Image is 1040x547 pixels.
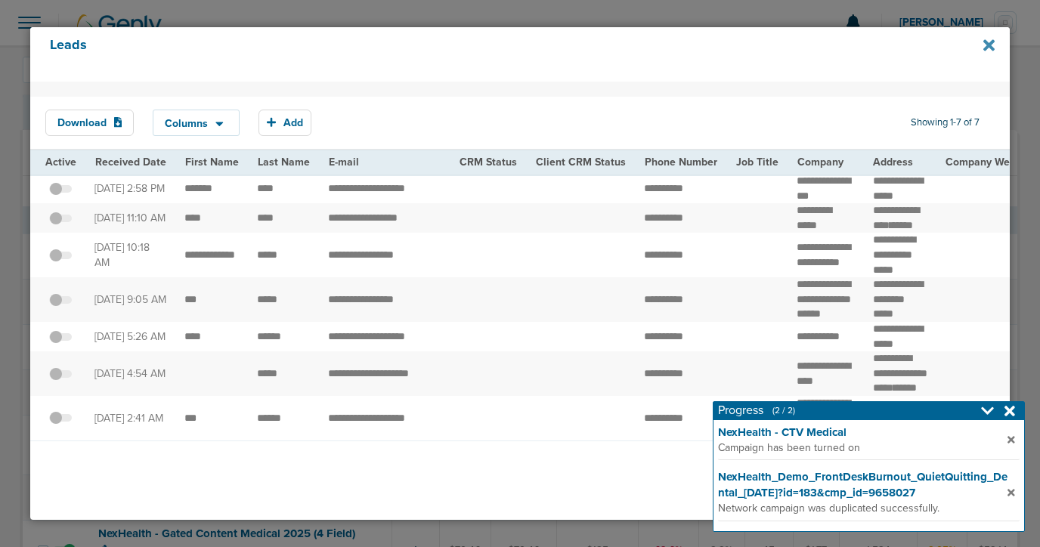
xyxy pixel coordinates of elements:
[85,351,175,396] td: [DATE] 4:54 AM
[718,425,1007,440] strong: NexHealth - CTV Medical
[718,403,795,419] h4: Progress
[788,150,863,174] th: Company
[85,233,175,277] td: [DATE] 10:18 AM
[911,116,980,129] span: Showing 1-7 of 7
[45,156,76,168] span: Active
[329,156,359,168] span: E-mail
[258,156,310,168] span: Last Name
[85,174,175,203] td: [DATE] 2:58 PM
[718,440,1003,456] span: Campaign has been turned on
[85,203,175,233] td: [DATE] 11:10 AM
[718,501,1003,516] span: Network campaign was duplicated successfully.
[185,156,239,168] span: First Name
[645,156,717,168] span: Phone Number
[85,277,175,322] td: [DATE] 9:05 AM
[165,119,208,129] span: Columns
[45,110,135,136] button: Download
[95,156,166,168] span: Received Date
[283,117,303,130] span: Add
[85,322,175,351] td: [DATE] 5:26 AM
[526,150,635,174] th: Client CRM Status
[772,405,795,416] span: (2 / 2)
[85,396,175,440] td: [DATE] 2:41 AM
[726,150,788,174] th: Job Title
[718,469,1007,501] strong: NexHealth_Demo_FrontDeskBurnout_QuietQuitting_Dental_[DATE]?id=183&cmp_id=9658027
[258,110,311,136] button: Add
[50,37,901,72] h4: Leads
[864,150,936,174] th: Address
[460,156,517,168] span: CRM Status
